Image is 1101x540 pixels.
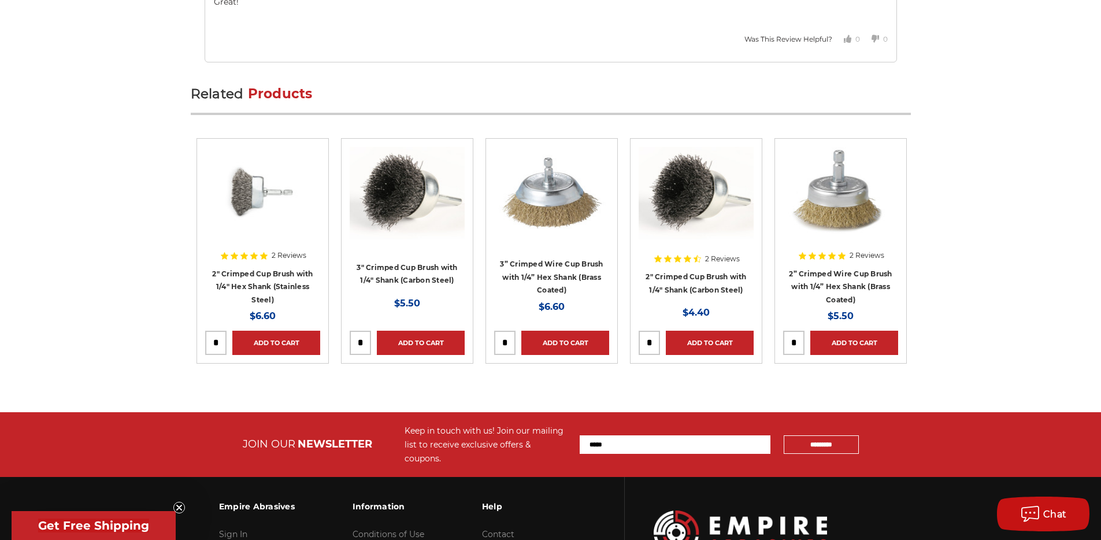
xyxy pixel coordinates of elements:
img: 2" brass crimped wire cup brush with 1/4" hex shank [783,147,898,239]
span: Get Free Shipping [38,519,149,532]
span: $6.60 [250,310,276,321]
span: Products [248,86,313,102]
a: Crimped Wire Cup Brush with Shank [639,147,754,291]
a: 2" Crimped Cup Brush with 1/4" Hex Shank (Stainless Steel) [212,269,313,304]
img: 3" Crimped Cup Brush with Brass Bristles and 1/4 Inch Hex Shank [494,147,609,239]
a: Add to Cart [810,331,898,355]
span: Chat [1043,509,1067,520]
a: Sign In [219,529,247,539]
img: Crimped Wire Cup Brush with Shank [639,147,754,239]
span: $5.50 [394,298,420,309]
a: Add to Cart [232,331,320,355]
img: Crimped Wire Cup Brush with Shank [350,147,465,239]
div: Was This Review Helpful? [744,34,832,45]
a: 2” Crimped Wire Cup Brush with 1/4” Hex Shank (Brass Coated) [789,269,892,304]
h3: Help [482,494,560,519]
div: Get Free ShippingClose teaser [12,511,176,540]
a: 3" Crimped Cup Brush with Brass Bristles and 1/4 Inch Hex Shank [494,147,609,291]
a: Contact [482,529,514,539]
span: 0 [855,35,860,43]
a: 2" Crimped Cup Brush with 1/4" Shank (Carbon Steel) [646,272,746,294]
span: Related [191,86,244,102]
img: 2" Crimped Cup Brush 193220B [205,147,320,239]
span: $5.50 [828,310,854,321]
a: 2" Crimped Cup Brush 193220B [205,147,320,291]
div: Keep in touch with us! Join our mailing list to receive exclusive offers & coupons. [405,424,568,465]
button: Votes Up [832,25,860,53]
a: Crimped Wire Cup Brush with Shank [350,147,465,291]
span: $6.60 [539,301,565,312]
h3: Information [353,494,424,519]
a: 2" brass crimped wire cup brush with 1/4" hex shank [783,147,898,291]
a: Conditions of Use [353,529,424,539]
span: JOIN OUR [243,438,295,450]
button: Chat [997,497,1089,531]
span: NEWSLETTER [298,438,372,450]
span: 0 [883,35,888,43]
h3: Empire Abrasives [219,494,295,519]
a: Add to Cart [666,331,754,355]
button: Votes Down [860,25,888,53]
a: Add to Cart [377,331,465,355]
a: Add to Cart [521,331,609,355]
button: Close teaser [173,502,185,513]
span: $4.40 [683,307,710,318]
